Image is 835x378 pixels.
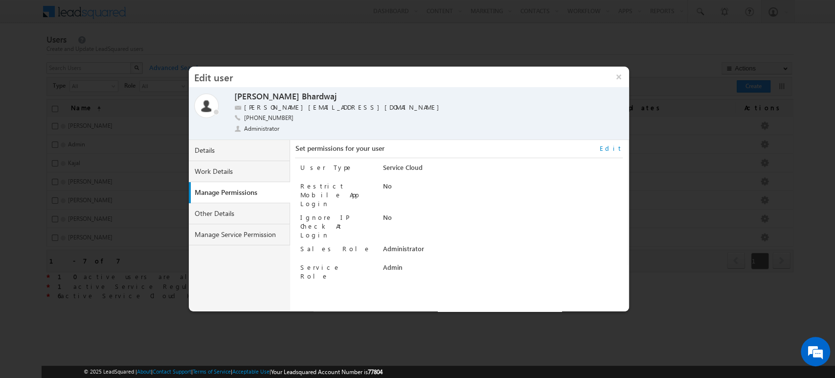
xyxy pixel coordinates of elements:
label: Restrict Mobile App Login [300,182,358,208]
div: Service Cloud [383,163,622,177]
label: Bhardwaj [302,91,337,102]
a: Work Details [189,161,291,182]
span: © 2025 LeadSquared | | | | | [84,367,383,377]
div: Chat with us now [51,51,164,64]
a: Other Details [189,203,291,224]
div: No [383,213,622,227]
textarea: Type your message and hit 'Enter' [13,91,179,293]
img: d_60004797649_company_0_60004797649 [17,51,41,64]
span: Your Leadsquared Account Number is [271,368,383,376]
span: [PHONE_NUMBER] [244,114,293,123]
span: Administrator [244,124,280,133]
h3: Edit user [189,67,609,87]
a: About [137,368,151,375]
label: Ignore IP Check At Login [300,213,348,239]
label: [PERSON_NAME][EMAIL_ADDRESS][DOMAIN_NAME] [244,103,444,112]
div: Admin [383,263,622,277]
div: Minimize live chat window [160,5,184,28]
a: Terms of Service [193,368,231,375]
span: 77804 [368,368,383,376]
a: Acceptable Use [232,368,270,375]
em: Start Chat [133,302,178,315]
div: Set permissions for your user [295,144,622,158]
label: Sales Role [300,244,370,253]
label: User Type [300,163,352,171]
button: × [609,67,629,87]
a: Manage Permissions [191,182,293,203]
label: [PERSON_NAME] [234,91,299,102]
div: No [383,182,622,195]
label: Service Role [300,263,340,280]
a: Edit [600,144,623,153]
div: Administrator [383,244,622,258]
a: Details [189,140,291,161]
a: Contact Support [153,368,191,375]
a: Manage Service Permission [189,224,291,245]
